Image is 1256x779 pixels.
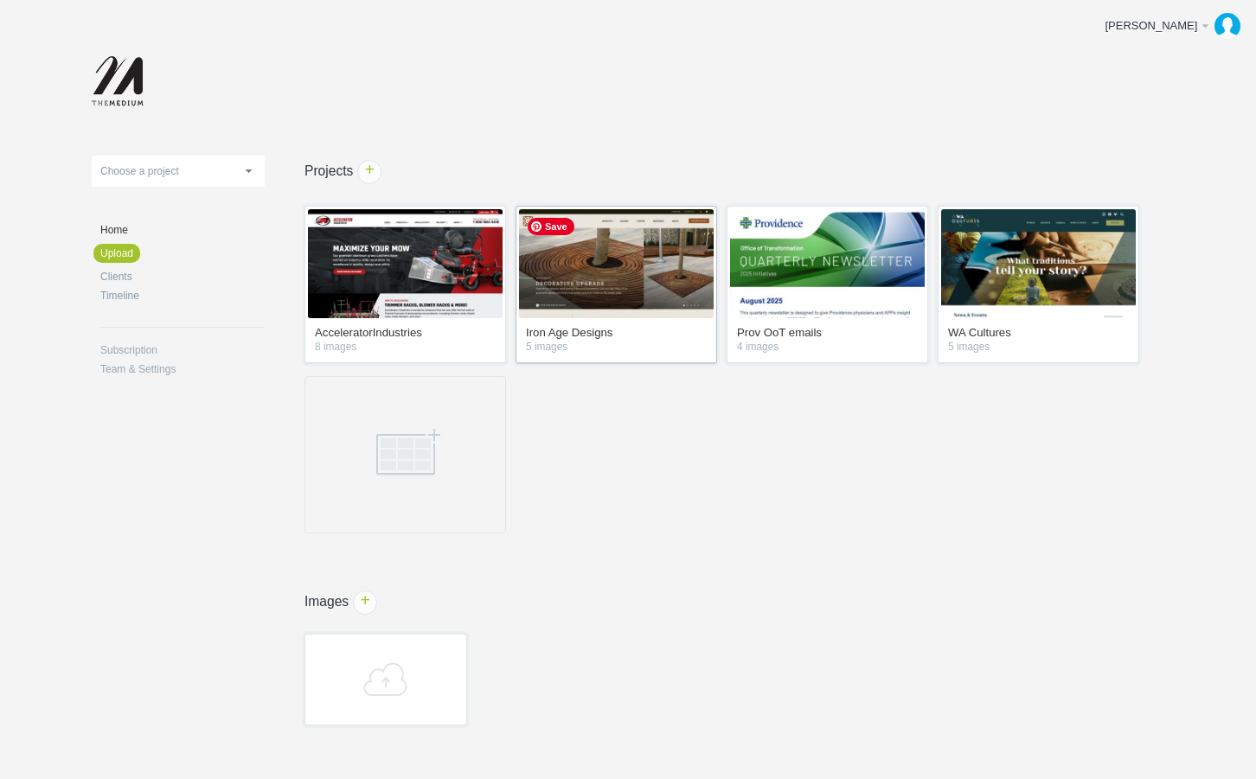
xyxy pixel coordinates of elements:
h1: Projects [265,164,1189,178]
img: themediumnet_vmik8s_v3_thumb.jpg [941,209,1136,318]
a: Team & Settings [100,364,265,374]
span: + [354,591,376,614]
img: themediumnet-logo_20140702131735.png [92,56,146,108]
em: 5 images [948,342,1129,353]
a: Home [100,225,265,235]
img: themediumnet_pfyked_v2_thumb.jpg [308,209,503,318]
img: themediumnet_s6lncw_thumb.jpg [519,209,714,318]
a: Prov OoT emails [737,327,918,342]
a: + [357,160,381,184]
a: Upload [93,244,140,263]
a: Timeline [100,291,265,301]
a: Clients [100,271,265,282]
span: + [358,161,381,183]
span: Choose a project [100,165,179,177]
a: Iron Age Designs [526,327,707,342]
a: + [353,591,377,615]
a: Subscription [100,345,265,355]
img: b09a0dd3583d81e2af5e31b265721212 [1214,13,1240,39]
em: 8 images [315,342,496,353]
div: [PERSON_NAME] [1105,17,1199,35]
h1: Images [265,595,1189,609]
a: [PERSON_NAME] [1092,9,1247,43]
a: Add images to start creating projects & clients [304,634,467,725]
span: Save [528,218,574,235]
a: WA Cultures [948,327,1129,342]
img: themediumnet_oo84e4_thumb.jpg [730,209,925,318]
em: 4 images [737,342,918,353]
a: Drag an image here or click to create a new project [304,376,506,533]
a: AcceleratorIndustries [315,327,496,342]
em: 5 images [526,342,707,353]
